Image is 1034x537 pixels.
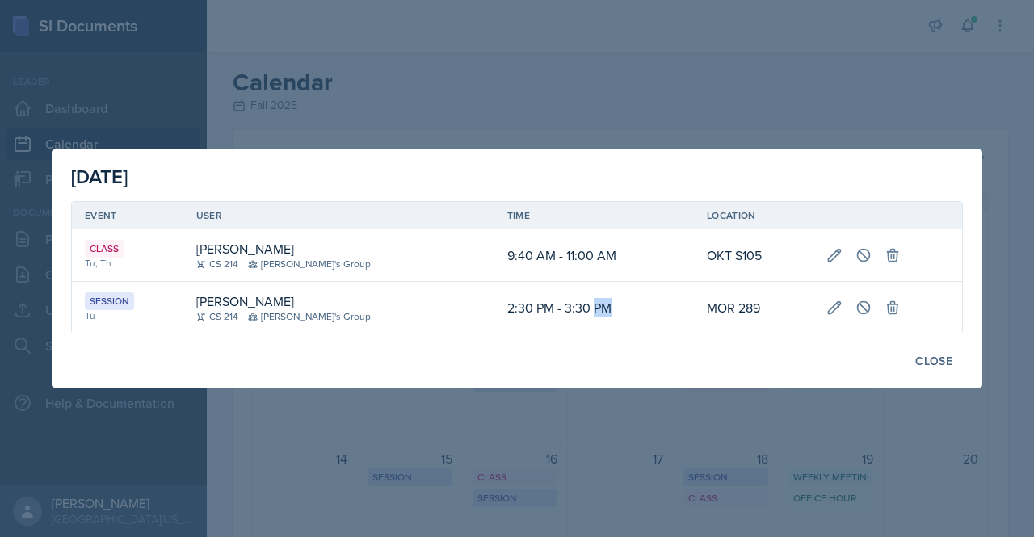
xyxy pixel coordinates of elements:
td: 2:30 PM - 3:30 PM [494,282,694,334]
div: [PERSON_NAME]'s Group [248,257,371,271]
th: Time [494,202,694,229]
div: [DATE] [71,162,963,191]
div: CS 214 [196,257,238,271]
th: User [183,202,494,229]
div: [PERSON_NAME]'s Group [248,309,371,324]
button: Close [905,347,963,375]
td: MOR 289 [694,282,813,334]
th: Location [694,202,813,229]
div: [PERSON_NAME] [196,239,294,258]
td: OKT S105 [694,229,813,282]
td: 9:40 AM - 11:00 AM [494,229,694,282]
div: CS 214 [196,309,238,324]
div: [PERSON_NAME] [196,292,294,311]
div: Close [915,355,952,367]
